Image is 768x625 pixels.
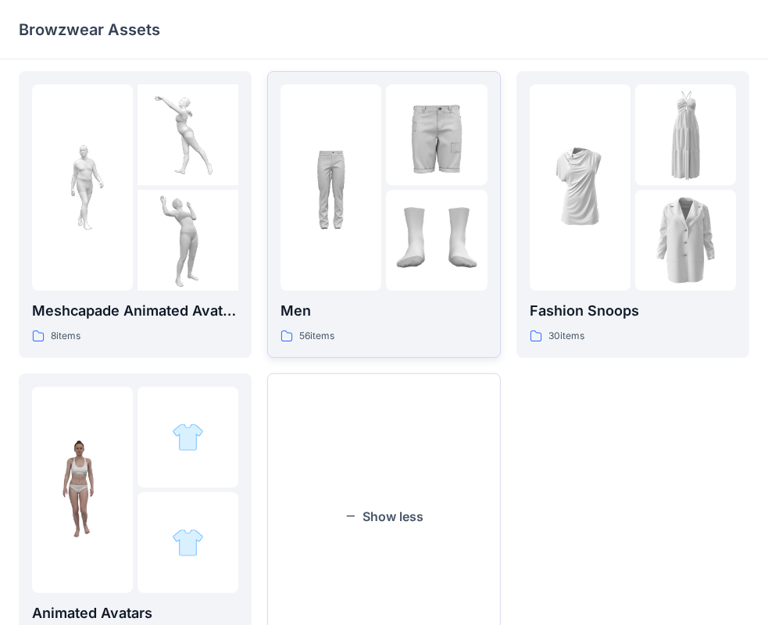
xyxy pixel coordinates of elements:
[635,190,736,291] img: folder 3
[51,328,80,345] p: 8 items
[299,328,334,345] p: 56 items
[32,300,238,322] p: Meshcapade Animated Avatars
[19,19,160,41] p: Browzwear Assets
[32,602,238,624] p: Animated Avatars
[386,84,487,185] img: folder 2
[386,190,487,291] img: folder 3
[280,300,487,322] p: Men
[548,328,584,345] p: 30 items
[635,84,736,185] img: folder 2
[172,527,204,559] img: folder 3
[280,137,381,237] img: folder 1
[172,421,204,453] img: folder 2
[138,84,238,185] img: folder 2
[267,71,500,358] a: folder 1folder 2folder 3Men56items
[19,71,252,358] a: folder 1folder 2folder 3Meshcapade Animated Avatars8items
[530,300,736,322] p: Fashion Snoops
[530,137,630,237] img: folder 1
[32,137,133,237] img: folder 1
[32,439,133,540] img: folder 1
[516,71,749,358] a: folder 1folder 2folder 3Fashion Snoops30items
[138,190,238,291] img: folder 3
